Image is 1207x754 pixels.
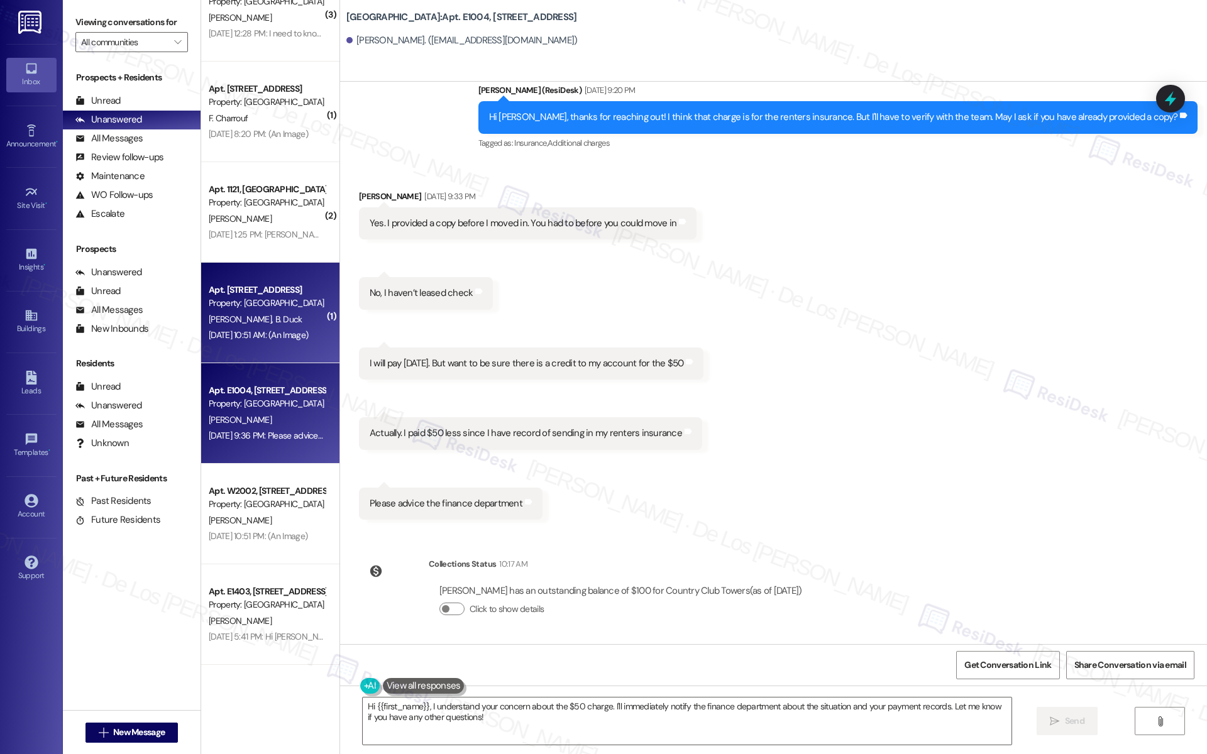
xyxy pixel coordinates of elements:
div: Unknown [75,437,129,450]
div: Property: [GEOGRAPHIC_DATA] [209,297,325,310]
label: Click to show details [470,603,544,616]
div: Escalate [75,207,124,221]
div: [PERSON_NAME] has an outstanding balance of $100 for Country Club Towers (as of [DATE]) [439,584,802,598]
div: [DATE] 10:51 PM: (An Image) [209,530,307,542]
div: Future Residents [75,513,160,527]
div: Unread [75,94,121,107]
input: All communities [81,32,168,52]
a: Account [6,490,57,524]
textarea: Hi {{first_name}}, I understand your concern about the $50 charge. I'll immediately notify the fi... [363,697,1011,745]
i:  [1155,716,1165,726]
div: Apt. 1121, [GEOGRAPHIC_DATA] [209,183,325,196]
div: Actually. I paid $50 less since I have record of sending in my renters insurance [370,427,682,440]
div: Property: [GEOGRAPHIC_DATA] [209,598,325,611]
a: Inbox [6,58,57,92]
div: Apt. E1403, [STREET_ADDRESS] [209,585,325,598]
div: Please advice the finance department [370,497,522,510]
div: Property: [GEOGRAPHIC_DATA] [209,96,325,109]
img: ResiDesk Logo [18,11,44,34]
div: [DATE] 10:51 AM: (An Image) [209,329,308,341]
span: • [45,199,47,208]
div: All Messages [75,132,143,145]
span: [PERSON_NAME] [209,615,272,626]
div: Property: [GEOGRAPHIC_DATA] [209,397,325,410]
span: [PERSON_NAME] [209,314,275,325]
div: Apt. E1004, [STREET_ADDRESS] [209,384,325,397]
div: Past Residents [75,494,152,508]
a: Support [6,552,57,586]
div: [PERSON_NAME] [359,190,697,207]
div: Apt. W2002, [STREET_ADDRESS] [209,484,325,498]
div: Collections Status [429,557,496,571]
div: WO Follow-ups [75,188,153,202]
div: No, I haven’t leased check [370,287,473,300]
div: Property: [GEOGRAPHIC_DATA] [209,498,325,511]
span: [PERSON_NAME] [209,414,272,425]
div: I will pay [DATE]. But want to be sure there is a credit to my account for the $50 [370,357,684,370]
div: Residents [63,357,201,370]
span: Get Conversation Link [964,658,1051,672]
div: Hi [PERSON_NAME], thanks for reaching out! I think that charge is for the renters insurance. But ... [489,111,1178,124]
div: Unread [75,285,121,298]
div: Prospects + Residents [63,71,201,84]
span: • [56,138,58,146]
div: [DATE] 12:28 PM: I need to know ow how do we get our keys to our apartment [209,28,489,39]
button: Get Conversation Link [956,651,1059,679]
a: Templates • [6,429,57,462]
i:  [99,728,108,738]
span: Send [1065,714,1084,728]
div: All Messages [75,303,143,317]
span: • [48,446,50,455]
div: Unanswered [75,113,142,126]
button: New Message [85,723,179,743]
div: Yes. I provided a copy before I moved in. You had to before you could move in [370,217,676,230]
div: Property: [GEOGRAPHIC_DATA] [209,196,325,209]
span: [PERSON_NAME] [209,12,272,23]
div: Prospects [63,243,201,256]
a: Leads [6,367,57,401]
div: Review follow-ups [75,151,163,164]
span: F. Charrouf [209,112,248,124]
div: Unanswered [75,399,142,412]
div: 10:17 AM [496,557,527,571]
div: Apt. [STREET_ADDRESS] [209,283,325,297]
span: New Message [113,726,165,739]
div: Unanswered [75,266,142,279]
div: Tagged as: [478,134,1198,152]
div: [DATE] 1:25 PM: [PERSON_NAME] [209,229,328,240]
div: [DATE] 9:33 PM [421,190,475,203]
a: Buildings [6,305,57,339]
button: Send [1037,707,1098,735]
a: Site Visit • [6,182,57,216]
span: Additional charges [548,138,610,148]
div: Maintenance [75,170,145,183]
label: Viewing conversations for [75,13,188,32]
span: • [43,261,45,270]
div: [DATE] 9:20 PM [581,84,636,97]
div: [PERSON_NAME]. ([EMAIL_ADDRESS][DOMAIN_NAME]) [346,34,578,47]
div: [DATE] 5:41 PM: Hi [PERSON_NAME], have you heard anything about this? [209,631,474,642]
button: Share Conversation via email [1066,651,1194,679]
div: [DATE] 9:36 PM: Please advice the finance department [209,430,407,441]
div: [PERSON_NAME] (ResiDesk) [478,84,1198,101]
div: [DATE] 8:20 PM: (An Image) [209,128,308,139]
div: New Inbounds [75,322,148,336]
div: Apt. [STREET_ADDRESS] [209,82,325,96]
i:  [174,37,181,47]
div: All Messages [75,418,143,431]
span: B. Duck [275,314,302,325]
div: Unread [75,380,121,393]
span: [PERSON_NAME] [209,213,272,224]
div: Past + Future Residents [63,472,201,485]
a: Insights • [6,243,57,277]
span: Insurance , [514,138,548,148]
span: Share Conversation via email [1074,658,1186,672]
span: [PERSON_NAME] [209,515,272,526]
b: [GEOGRAPHIC_DATA]: Apt. E1004, [STREET_ADDRESS] [346,11,577,24]
i:  [1050,716,1059,726]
